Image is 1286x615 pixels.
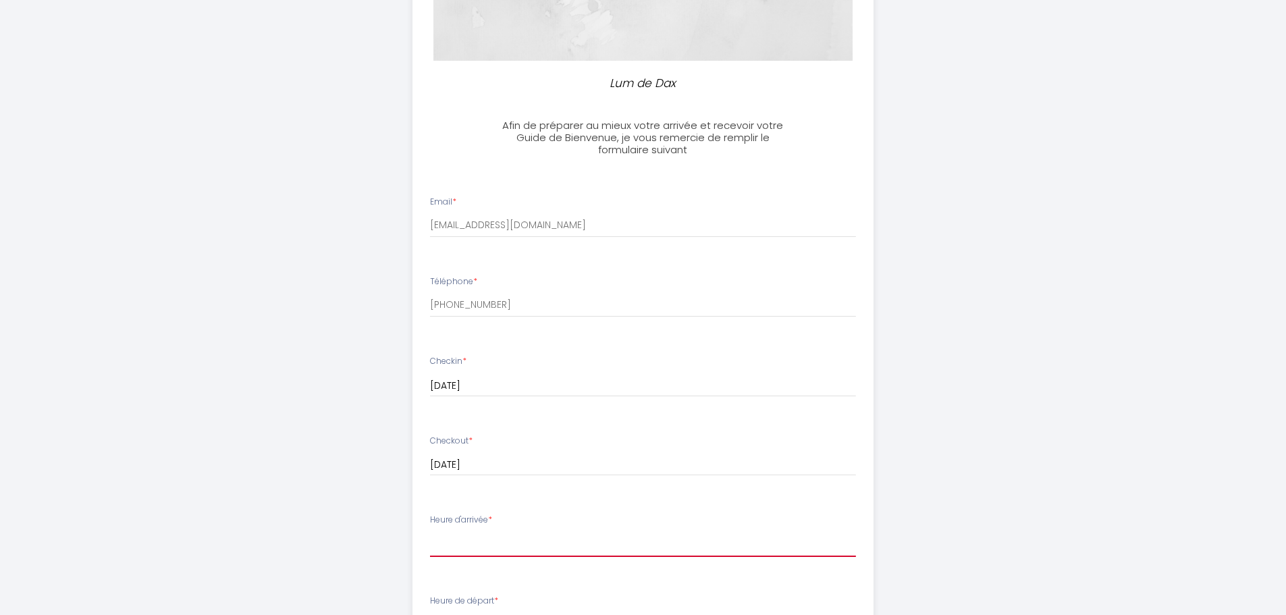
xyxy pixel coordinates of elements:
[499,74,788,92] p: Lum de Dax
[493,119,793,156] h3: Afin de préparer au mieux votre arrivée et recevoir votre Guide de Bienvenue, je vous remercie de...
[430,514,492,527] label: Heure d'arrivée
[430,275,477,288] label: Téléphone
[430,355,466,368] label: Checkin
[430,196,456,209] label: Email
[430,595,498,608] label: Heure de départ
[430,435,473,448] label: Checkout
